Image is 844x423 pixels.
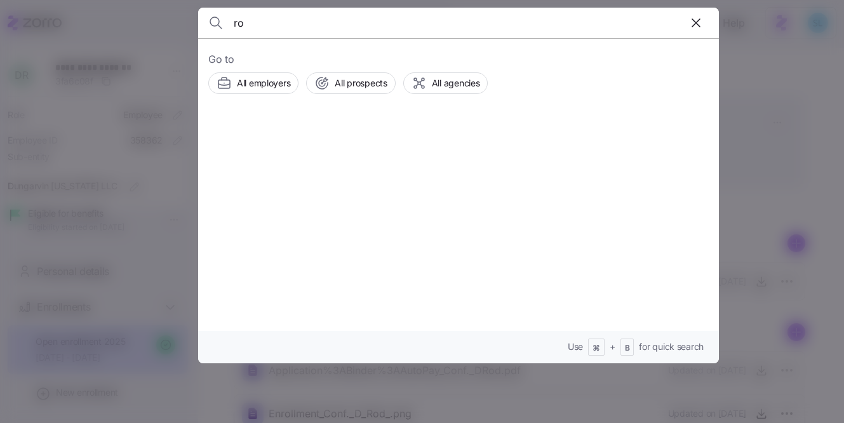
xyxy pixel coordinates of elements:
[610,340,615,353] span: +
[403,72,488,94] button: All agencies
[568,340,583,353] span: Use
[208,72,298,94] button: All employers
[335,77,387,90] span: All prospects
[432,77,480,90] span: All agencies
[237,77,290,90] span: All employers
[639,340,704,353] span: for quick search
[208,51,709,67] span: Go to
[306,72,395,94] button: All prospects
[593,343,600,354] span: ⌘
[625,343,630,354] span: B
